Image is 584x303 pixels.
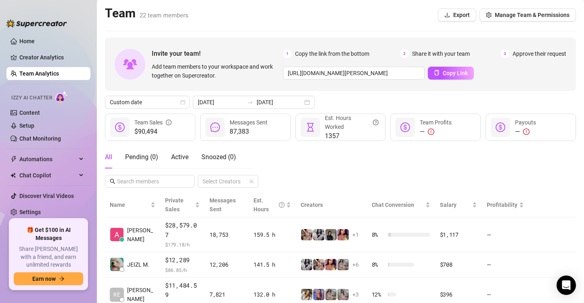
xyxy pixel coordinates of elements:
[313,289,324,300] img: Ava
[325,131,379,141] span: 1357
[127,226,155,244] span: [PERSON_NAME]
[230,127,268,137] span: 87,383
[230,119,268,126] span: Messages Sent
[134,127,172,137] span: $90,494
[117,177,183,186] input: Search members
[125,152,158,162] div: Pending ( 0 )
[110,258,123,271] img: JEIZL MALLARI
[19,109,40,116] a: Content
[372,260,385,269] span: 8 %
[19,38,35,44] a: Home
[165,221,200,240] span: $28,579.07
[487,202,517,208] span: Profitability
[253,290,291,299] div: 132.0 h
[10,173,16,178] img: Chat Copilot
[110,228,123,241] img: Alexicon Ortiag…
[19,122,34,129] a: Setup
[253,260,291,269] div: 141.5 h
[110,179,115,184] span: search
[440,260,477,269] div: $708
[209,290,244,299] div: 7,821
[412,49,470,58] span: Share it with your team
[171,153,188,161] span: Active
[165,266,200,274] span: $ 86.85 /h
[523,128,530,135] span: exclamation-circle
[313,259,324,270] img: Anna
[482,252,529,278] td: —
[453,12,470,18] span: Export
[165,281,200,300] span: $11,484.59
[337,229,349,240] img: GODDESS
[19,51,84,64] a: Creator Analytics
[19,169,77,182] span: Chat Copilot
[253,196,285,214] div: Est. Hours
[257,98,303,107] input: End date
[496,122,505,132] span: dollar-circle
[59,276,65,282] span: arrow-right
[301,289,312,300] img: Paige
[486,12,492,18] span: setting
[313,229,324,240] img: Sadie
[306,122,315,132] span: hourglass
[337,259,349,270] img: Daisy
[301,229,312,240] img: Anna
[325,289,337,300] img: Daisy
[400,122,410,132] span: dollar-circle
[325,259,337,270] img: GODDESS
[479,8,576,21] button: Manage Team & Permissions
[400,49,409,58] span: 2
[6,19,67,27] img: logo-BBDzfeDw.svg
[440,230,477,239] div: $1,117
[500,49,509,58] span: 3
[557,276,576,295] div: Open Intercom Messenger
[253,230,291,239] div: 159.5 h
[152,48,283,59] span: Invite your team!
[10,156,17,162] span: thunderbolt
[165,240,200,248] span: $ 179.18 /h
[55,91,68,103] img: AI Chatter
[495,12,569,18] span: Manage Team & Permissions
[443,70,468,76] span: Copy Link
[19,135,61,142] a: Chat Monitoring
[372,230,385,239] span: 8 %
[113,290,120,299] span: KE
[372,290,385,299] span: 12 %
[247,99,253,105] span: to
[19,209,41,215] a: Settings
[482,217,529,252] td: —
[301,259,312,270] img: Sadie
[249,179,254,184] span: team
[140,12,188,19] span: 22 team members
[165,197,184,213] span: Private Sales
[209,260,244,269] div: 12,206
[180,100,185,105] span: calendar
[105,193,160,217] th: Name
[165,255,200,265] span: $12,289
[352,230,359,239] span: + 1
[515,127,536,137] div: —
[11,94,52,102] span: Izzy AI Chatter
[325,114,379,131] div: Est. Hours Worked
[110,200,149,209] span: Name
[352,290,359,299] span: + 3
[513,49,566,58] span: Approve their request
[105,6,188,21] h2: Team
[152,62,280,80] span: Add team members to your workspace and work together on Supercreator.
[19,70,59,77] a: Team Analytics
[372,202,414,208] span: Chat Conversion
[110,96,185,108] span: Custom date
[420,127,452,137] div: —
[440,202,456,208] span: Salary
[201,153,236,161] span: Snoozed ( 0 )
[247,99,253,105] span: swap-right
[325,229,337,240] img: Anna
[19,193,74,199] a: Discover Viral Videos
[210,122,220,132] span: message
[166,118,172,127] span: info-circle
[296,193,367,217] th: Creators
[295,49,369,58] span: Copy the link from the bottom
[434,70,440,76] span: copy
[14,226,83,242] span: 🎁 Get $100 in AI Messages
[444,12,450,18] span: download
[209,197,236,213] span: Messages Sent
